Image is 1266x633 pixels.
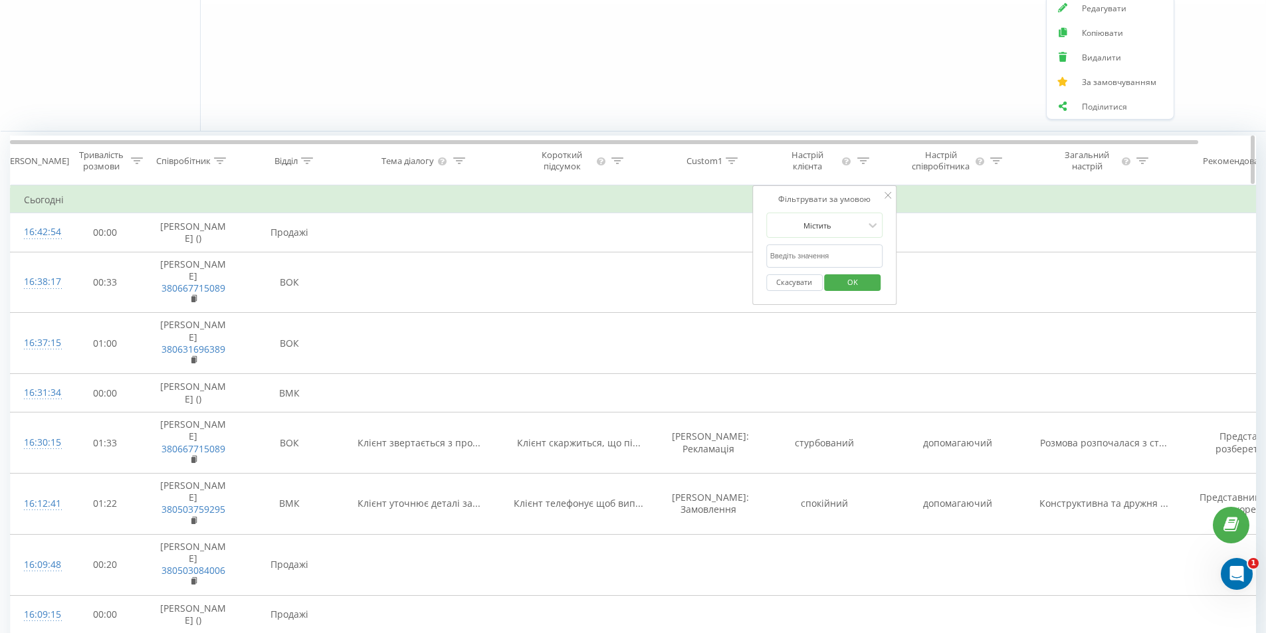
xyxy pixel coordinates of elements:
button: Скасувати [766,274,823,291]
td: 01:22 [64,474,147,535]
td: 00:20 [64,534,147,595]
input: Введіть значення [766,244,883,268]
td: ВОК [240,412,340,474]
button: OK [825,274,881,291]
td: 00:00 [64,213,147,252]
span: Конструктивна та дружня ... [1039,497,1168,509]
div: 16:30:15 [24,430,51,456]
span: Розмова розпочалася з ст... [1040,436,1167,449]
td: допомагаючий [891,412,1024,474]
span: Редагувати [1082,3,1126,14]
td: [PERSON_NAME] [147,474,240,535]
td: ВОК [240,252,340,313]
span: OK [834,272,871,292]
div: 16:42:54 [24,219,51,245]
span: Клієнт уточнює деталі за... [358,497,480,509]
div: Відділ [274,155,298,167]
div: Співробітник [156,155,211,167]
div: 16:38:17 [24,269,51,295]
a: 380667715089 [161,442,225,455]
td: Продажі [240,534,340,595]
a: 380503084006 [161,564,225,577]
span: Поділитися [1082,101,1127,112]
div: Настрій співробітника [909,149,973,172]
td: спокійний [758,474,891,535]
div: Настрій клієнта [776,149,838,172]
td: [PERSON_NAME]: Замовлення [659,474,758,535]
td: стурбований [758,412,891,474]
td: [PERSON_NAME] [147,412,240,474]
td: [PERSON_NAME] [147,534,240,595]
div: Custom1 [686,155,722,167]
td: ВМК [240,374,340,412]
span: Клієнт телефонує щоб вип... [514,497,643,509]
span: Видалити [1082,52,1121,63]
div: Загальний настрій [1055,149,1119,172]
span: Клієнт звертається з про... [358,436,480,449]
div: 16:09:15 [24,602,51,628]
div: Фільтрувати за умовою [766,193,883,206]
td: [PERSON_NAME] [147,252,240,313]
span: Копіювати [1082,27,1123,39]
td: ВМК [240,474,340,535]
a: 380631696389 [161,343,225,355]
td: Продажі [240,213,340,252]
div: [PERSON_NAME] [2,155,69,167]
a: 380503759295 [161,503,225,515]
td: 01:00 [64,313,147,374]
div: 16:09:48 [24,552,51,578]
div: Тривалість розмови [75,149,128,172]
td: допомагаючий [891,474,1024,535]
span: 1 [1248,558,1259,569]
div: Тема діалогу [381,155,434,167]
td: [PERSON_NAME] [147,313,240,374]
td: [PERSON_NAME]: Рекламація [659,412,758,474]
td: 00:33 [64,252,147,313]
td: 01:33 [64,412,147,474]
iframe: Intercom live chat [1221,558,1253,590]
span: За замовчуванням [1082,76,1156,88]
div: 16:31:34 [24,380,51,406]
td: [PERSON_NAME] () [147,374,240,412]
td: ВОК [240,313,340,374]
div: 16:37:15 [24,330,51,356]
a: 380667715089 [161,282,225,294]
div: 16:12:41 [24,491,51,517]
div: Короткий підсумок [530,149,594,172]
td: [PERSON_NAME] () [147,213,240,252]
span: Клієнт скаржиться, що пі... [517,436,641,449]
td: 00:00 [64,374,147,412]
